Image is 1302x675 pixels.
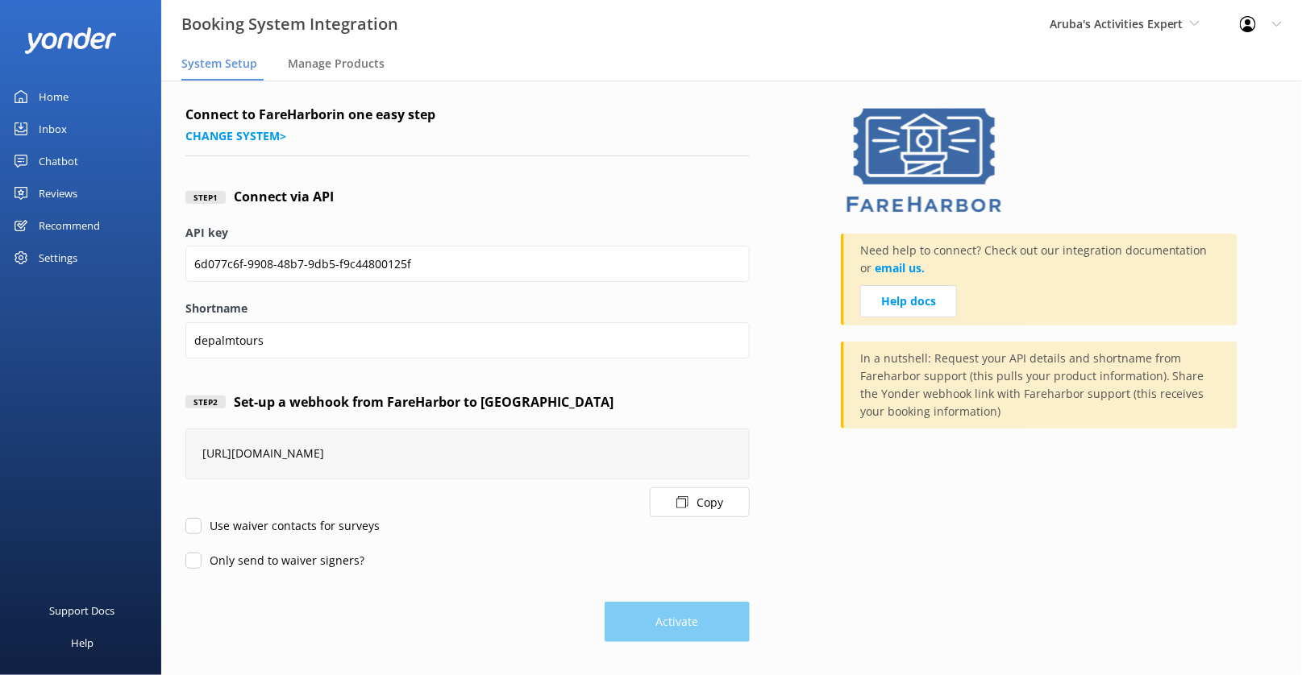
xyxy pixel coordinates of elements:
div: Chatbot [39,145,78,177]
span: System Setup [181,56,257,72]
div: In a nutshell: Request your API details and shortname from Fareharbor support (this pulls your pr... [841,342,1238,429]
label: API key [185,224,750,242]
div: Step 1 [185,191,226,204]
label: Shortname [185,300,750,317]
a: Help docs [860,285,957,317]
div: Reviews [39,177,77,209]
div: [URL][DOMAIN_NAME] [185,429,750,479]
input: API key [185,246,750,282]
div: Recommend [39,209,100,242]
a: email us. [875,260,925,275]
label: Only send to waiver signers? [185,552,364,569]
div: Home [39,81,69,113]
h3: Booking System Integration [181,11,398,37]
img: 1629843345..png [841,105,1012,217]
img: yonder-white-logo.png [24,27,117,54]
div: Support Docs [50,594,115,627]
input: Shortname [185,322,750,358]
label: Use waiver contacts for surveys [185,517,380,535]
h4: Connect via API [234,187,334,208]
h4: Connect to FareHarbor in one easy step [185,105,750,126]
a: Change system> [185,128,286,143]
div: Settings [39,242,77,274]
span: Aruba's Activities Expert [1050,16,1183,31]
h4: Set-up a webhook from FareHarbor to [GEOGRAPHIC_DATA] [234,392,614,413]
span: Manage Products [288,56,385,72]
div: Inbox [39,113,67,145]
p: Need help to connect? Check out our integration documentation or [860,242,1221,285]
div: Step 2 [185,395,226,408]
div: Help [71,627,94,659]
button: Copy [650,487,750,517]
